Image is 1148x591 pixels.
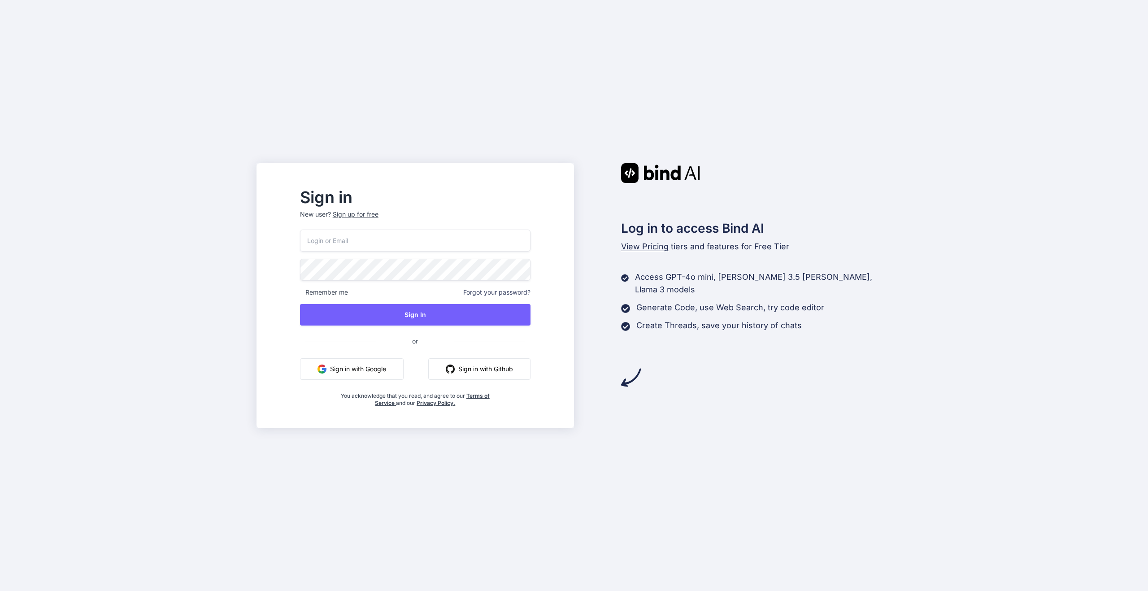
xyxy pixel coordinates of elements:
[621,163,700,183] img: Bind AI logo
[621,242,669,251] span: View Pricing
[300,210,531,230] p: New user?
[635,271,891,296] p: Access GPT-4o mini, [PERSON_NAME] 3.5 [PERSON_NAME], Llama 3 models
[300,190,531,204] h2: Sign in
[300,358,404,380] button: Sign in with Google
[300,288,348,297] span: Remember me
[636,301,824,314] p: Generate Code, use Web Search, try code editor
[446,365,455,374] img: github
[333,210,378,219] div: Sign up for free
[417,400,455,406] a: Privacy Policy.
[338,387,492,407] div: You acknowledge that you read, and agree to our and our
[376,330,454,352] span: or
[621,219,892,238] h2: Log in to access Bind AI
[636,319,802,332] p: Create Threads, save your history of chats
[621,240,892,253] p: tiers and features for Free Tier
[375,392,490,406] a: Terms of Service
[621,368,641,387] img: arrow
[428,358,531,380] button: Sign in with Github
[300,230,531,252] input: Login or Email
[317,365,326,374] img: google
[300,304,531,326] button: Sign In
[463,288,531,297] span: Forgot your password?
